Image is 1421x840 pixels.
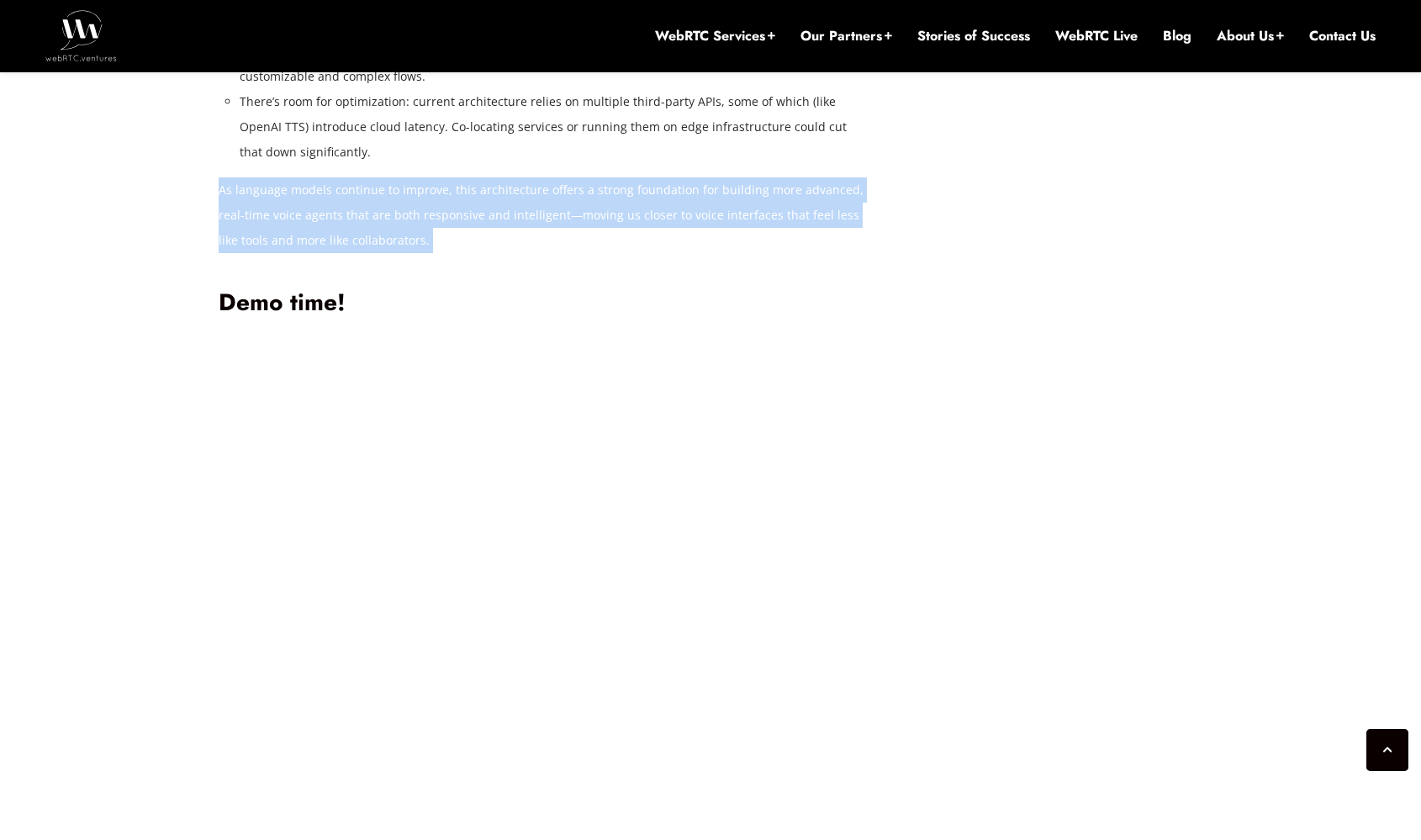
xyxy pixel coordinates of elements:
a: About Us [1217,27,1284,45]
img: WebRTC.ventures [45,10,117,61]
a: WebRTC Live [1055,27,1138,45]
a: WebRTC Services [655,27,775,45]
a: Our Partners [800,27,892,45]
a: Blog [1163,27,1191,45]
a: Stories of Success [917,27,1030,45]
li: There’s room for optimization: current architecture relies on multiple third-party APIs, some of ... [240,89,866,165]
a: Contact Us [1309,27,1376,45]
p: As language models continue to improve, this architecture offers a strong foundation for building... [219,177,866,253]
h2: Demo time! [219,288,866,318]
